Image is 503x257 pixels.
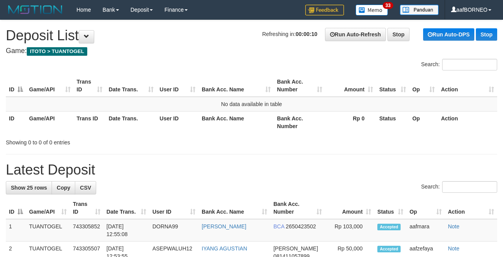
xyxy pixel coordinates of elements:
[75,181,96,194] a: CSV
[70,219,104,242] td: 743305852
[157,75,199,97] th: User ID: activate to sort column ascending
[325,75,376,97] th: Amount: activate to sort column ascending
[74,111,106,133] th: Trans ID
[377,246,401,252] span: Accepted
[6,197,26,219] th: ID: activate to sort column descending
[383,2,393,9] span: 33
[6,181,52,194] a: Show 25 rows
[202,223,246,230] a: [PERSON_NAME]
[199,197,270,219] th: Bank Acc. Name: activate to sort column ascending
[6,219,26,242] td: 1
[442,59,497,70] input: Search:
[74,75,106,97] th: Trans ID: activate to sort column ascending
[438,75,497,97] th: Action: activate to sort column ascending
[356,5,388,15] img: Button%20Memo.svg
[421,181,497,193] label: Search:
[157,111,199,133] th: User ID
[409,111,438,133] th: Op
[202,245,247,252] a: IYANG AGUSTIAN
[406,197,445,219] th: Op: activate to sort column ascending
[52,181,75,194] a: Copy
[199,111,274,133] th: Bank Acc. Name
[26,111,74,133] th: Game/API
[70,197,104,219] th: Trans ID: activate to sort column ascending
[149,219,199,242] td: DORNA99
[270,197,325,219] th: Bank Acc. Number: activate to sort column ascending
[149,197,199,219] th: User ID: activate to sort column ascending
[274,75,325,97] th: Bank Acc. Number: activate to sort column ascending
[438,111,497,133] th: Action
[273,223,284,230] span: BCA
[377,224,401,230] span: Accepted
[286,223,316,230] span: Copy 2650423502 to clipboard
[26,197,70,219] th: Game/API: activate to sort column ascending
[423,28,474,41] a: Run Auto-DPS
[325,111,376,133] th: Rp 0
[325,28,386,41] a: Run Auto-Refresh
[105,111,156,133] th: Date Trans.
[26,219,70,242] td: TUANTOGEL
[6,111,26,133] th: ID
[448,245,460,252] a: Note
[6,97,497,111] td: No data available in table
[6,75,26,97] th: ID: activate to sort column descending
[325,197,374,219] th: Amount: activate to sort column ascending
[296,31,317,37] strong: 00:00:10
[376,75,409,97] th: Status: activate to sort column ascending
[325,219,374,242] td: Rp 103,000
[80,185,91,191] span: CSV
[409,75,438,97] th: Op: activate to sort column ascending
[421,59,497,70] label: Search:
[448,223,460,230] a: Note
[406,219,445,242] td: aafmara
[445,197,497,219] th: Action: activate to sort column ascending
[57,185,70,191] span: Copy
[6,162,497,178] h1: Latest Deposit
[274,111,325,133] th: Bank Acc. Number
[442,181,497,193] input: Search:
[104,219,149,242] td: [DATE] 12:55:08
[104,197,149,219] th: Date Trans.: activate to sort column ascending
[476,28,497,41] a: Stop
[374,197,406,219] th: Status: activate to sort column ascending
[273,245,318,252] span: [PERSON_NAME]
[6,4,65,15] img: MOTION_logo.png
[6,28,497,43] h1: Deposit List
[27,47,87,56] span: ITOTO > TUANTOGEL
[387,28,410,41] a: Stop
[6,47,497,55] h4: Game:
[26,75,74,97] th: Game/API: activate to sort column ascending
[105,75,156,97] th: Date Trans.: activate to sort column ascending
[6,135,204,146] div: Showing 0 to 0 of 0 entries
[376,111,409,133] th: Status
[400,5,439,15] img: panduan.png
[199,75,274,97] th: Bank Acc. Name: activate to sort column ascending
[305,5,344,15] img: Feedback.jpg
[11,185,47,191] span: Show 25 rows
[262,31,317,37] span: Refreshing in:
